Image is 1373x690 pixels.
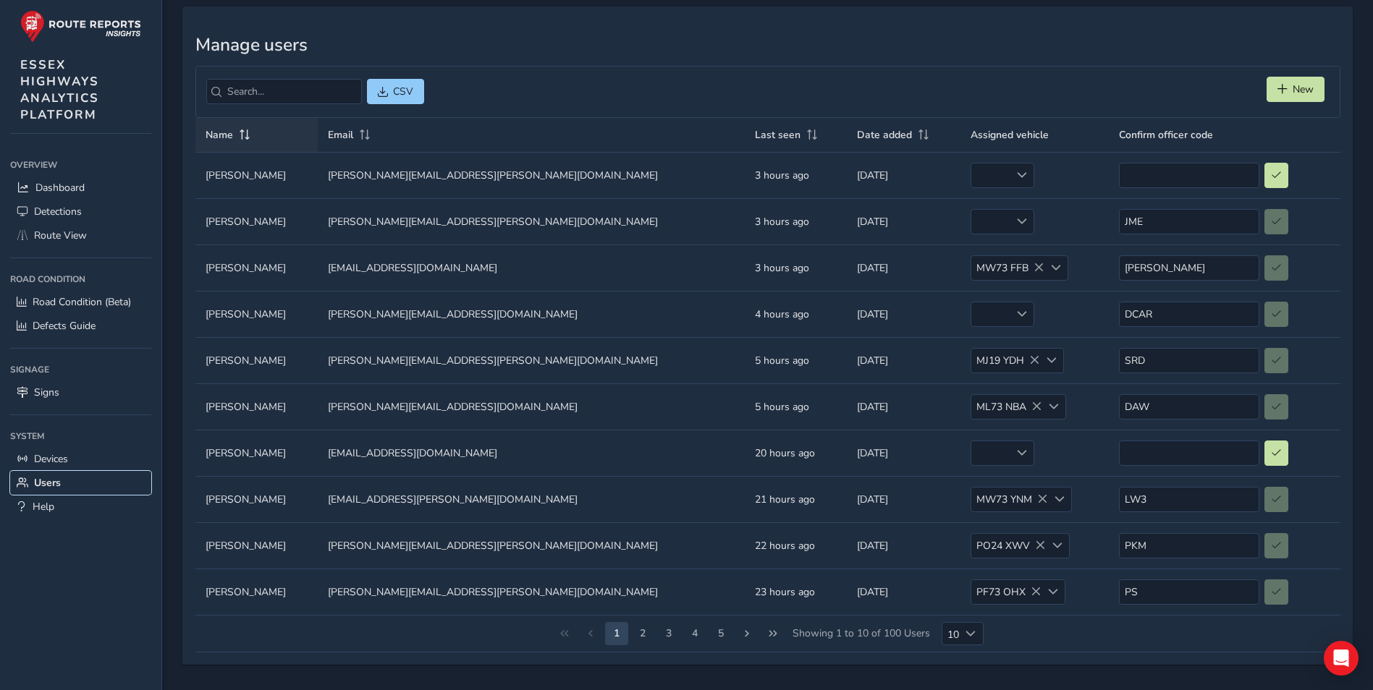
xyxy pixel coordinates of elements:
[10,154,151,176] div: Overview
[318,291,745,337] td: [PERSON_NAME][EMAIL_ADDRESS][DOMAIN_NAME]
[1293,82,1314,96] span: New
[10,290,151,314] a: Road Condition (Beta)
[195,568,318,615] td: [PERSON_NAME]
[34,386,59,399] span: Signs
[318,522,745,568] td: [PERSON_NAME][EMAIL_ADDRESS][PERSON_NAME][DOMAIN_NAME]
[10,268,151,290] div: Road Condition
[34,205,82,218] span: Detections
[745,291,847,337] td: 4 hours ago
[605,622,628,645] button: Page 2
[318,337,745,383] td: [PERSON_NAME][EMAIL_ADDRESS][PERSON_NAME][DOMAIN_NAME]
[847,522,960,568] td: [DATE]
[10,380,151,404] a: Signs
[847,568,960,615] td: [DATE]
[206,79,362,104] input: Search...
[971,580,1041,604] span: PF73 OHX
[33,295,131,309] span: Road Condition (Beta)
[847,430,960,476] td: [DATE]
[657,622,680,645] button: Page 4
[195,383,318,430] td: [PERSON_NAME]
[10,447,151,471] a: Devices
[318,198,745,244] td: [PERSON_NAME][EMAIL_ADDRESS][PERSON_NAME][DOMAIN_NAME]
[206,128,233,142] span: Name
[631,622,654,645] button: Page 3
[10,223,151,247] a: Route View
[847,383,960,430] td: [DATE]
[745,198,847,244] td: 3 hours ago
[34,476,61,490] span: Users
[847,152,960,198] td: [DATE]
[971,349,1039,372] span: MJ19 YDH
[971,256,1044,280] span: MW73 FFB
[10,495,151,519] a: Help
[10,359,151,380] div: Signage
[195,430,318,476] td: [PERSON_NAME]
[195,198,318,244] td: [PERSON_NAME]
[10,314,151,338] a: Defects Guide
[745,152,847,198] td: 3 hours ago
[709,622,732,645] button: Page 6
[745,383,847,430] td: 5 hours ago
[745,522,847,568] td: 22 hours ago
[10,425,151,447] div: System
[942,623,959,644] span: 10
[318,152,745,198] td: [PERSON_NAME][EMAIL_ADDRESS][PERSON_NAME][DOMAIN_NAME]
[195,35,1340,56] h3: Manage users
[745,476,847,522] td: 21 hours ago
[393,85,413,98] span: CSV
[971,395,1042,419] span: ML73 NBA
[195,152,318,198] td: [PERSON_NAME]
[755,128,800,142] span: Last seen
[318,244,745,291] td: [EMAIL_ADDRESS][DOMAIN_NAME]
[35,181,85,195] span: Dashboard
[195,476,318,522] td: [PERSON_NAME]
[195,337,318,383] td: [PERSON_NAME]
[683,622,706,645] button: Page 5
[318,568,745,615] td: [PERSON_NAME][EMAIL_ADDRESS][PERSON_NAME][DOMAIN_NAME]
[971,487,1047,511] span: MW73 YNM
[195,522,318,568] td: [PERSON_NAME]
[328,128,353,142] span: Email
[10,471,151,495] a: Users
[745,244,847,291] td: 3 hours ago
[1267,77,1325,102] button: New
[20,56,99,123] span: ESSEX HIGHWAYS ANALYTICS PLATFORM
[745,430,847,476] td: 20 hours ago
[959,623,983,644] div: Choose
[33,500,54,514] span: Help
[367,79,424,104] button: CSV
[847,198,960,244] td: [DATE]
[34,452,68,466] span: Devices
[745,568,847,615] td: 23 hours ago
[971,128,1049,142] span: Assigned vehicle
[318,383,745,430] td: [PERSON_NAME][EMAIL_ADDRESS][DOMAIN_NAME]
[847,291,960,337] td: [DATE]
[847,244,960,291] td: [DATE]
[971,534,1045,558] span: PO24 XWV
[1324,641,1359,676] div: Open Intercom Messenger
[10,176,151,200] a: Dashboard
[20,10,141,43] img: rr logo
[847,476,960,522] td: [DATE]
[10,200,151,223] a: Detections
[787,622,935,645] span: Showing 1 to 10 of 100 Users
[1119,128,1213,142] span: Confirm officer code
[745,337,847,383] td: 5 hours ago
[735,622,759,645] button: Next Page
[857,128,912,142] span: Date added
[195,291,318,337] td: [PERSON_NAME]
[761,622,785,645] button: Last Page
[195,244,318,291] td: [PERSON_NAME]
[318,430,745,476] td: [EMAIL_ADDRESS][DOMAIN_NAME]
[847,337,960,383] td: [DATE]
[33,319,96,333] span: Defects Guide
[34,229,87,242] span: Route View
[318,476,745,522] td: [EMAIL_ADDRESS][PERSON_NAME][DOMAIN_NAME]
